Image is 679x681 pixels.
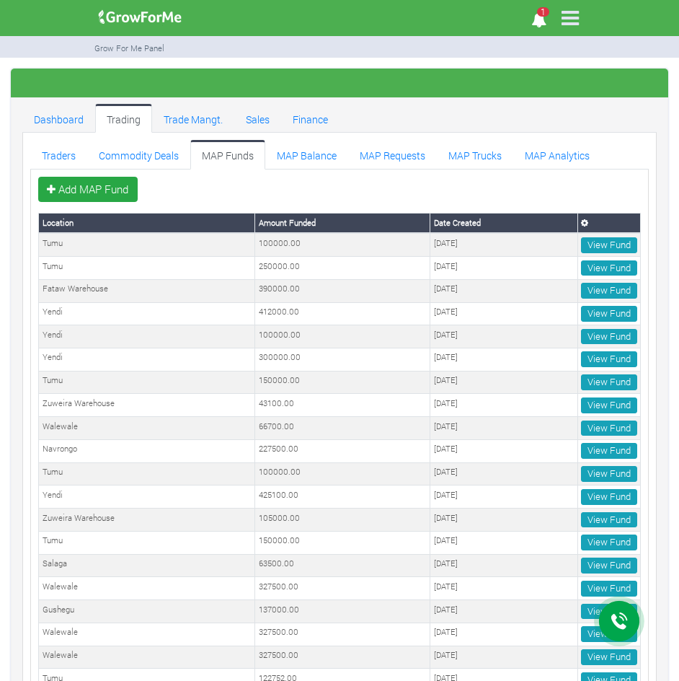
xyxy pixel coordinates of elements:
[39,417,255,440] td: Walewale
[39,462,255,486] td: Tumu
[234,104,281,133] a: Sales
[255,462,430,486] td: 100000.00
[437,140,513,169] a: MAP Trucks
[22,104,95,133] a: Dashboard
[581,397,636,413] a: View Fund
[430,348,578,371] td: [DATE]
[255,348,430,371] td: 300000.00
[581,466,636,482] a: View Fund
[430,257,578,280] td: [DATE]
[430,394,578,417] td: [DATE]
[255,279,430,302] td: 390000.00
[39,325,255,348] td: Yendi
[95,104,152,133] a: Trading
[39,214,255,233] th: Location
[581,649,636,665] a: View Fund
[255,554,430,577] td: 63500.00
[39,233,255,256] td: Tumu
[581,329,636,345] a: View Fund
[581,581,636,597] a: View Fund
[581,237,636,253] a: View Fund
[94,43,164,53] small: Grow For Me Panel
[255,509,430,532] td: 105000.00
[39,257,255,280] td: Tumu
[255,646,430,669] td: 327500.00
[39,646,255,669] td: Walewale
[255,302,430,325] td: 412000.00
[430,509,578,532] td: [DATE]
[39,394,255,417] td: Zuweira Warehouse
[430,486,578,509] td: [DATE]
[581,260,636,276] a: View Fund
[39,486,255,509] td: Yendi
[255,394,430,417] td: 43100.00
[39,554,255,577] td: Salaga
[255,577,430,600] td: 327500.00
[152,104,234,133] a: Trade Mangt.
[39,279,255,302] td: Fataw Warehouse
[430,325,578,348] td: [DATE]
[430,462,578,486] td: [DATE]
[255,371,430,394] td: 150000.00
[581,351,636,367] a: View Fund
[39,371,255,394] td: Tumu
[39,439,255,462] td: Navrongo
[255,325,430,348] td: 100000.00
[581,535,636,550] a: View Fund
[537,7,549,17] span: 1
[39,577,255,600] td: Walewale
[39,623,255,646] td: Walewale
[430,600,578,623] td: [DATE]
[39,600,255,623] td: Gushegu
[39,302,255,325] td: Yendi
[39,348,255,371] td: Yendi
[430,371,578,394] td: [DATE]
[513,140,601,169] a: MAP Analytics
[430,646,578,669] td: [DATE]
[87,140,190,169] a: Commodity Deals
[430,279,578,302] td: [DATE]
[430,417,578,440] td: [DATE]
[255,600,430,623] td: 137000.00
[581,558,636,574] a: View Fund
[190,140,265,169] a: MAP Funds
[430,577,578,600] td: [DATE]
[581,283,636,299] a: View Fund
[581,443,636,459] a: View Fund
[581,626,636,642] a: View Fund
[255,233,430,256] td: 100000.00
[525,4,553,36] i: Notifications
[430,554,578,577] td: [DATE]
[39,531,255,554] td: Tumu
[430,623,578,646] td: [DATE]
[30,140,87,169] a: Traders
[430,439,578,462] td: [DATE]
[348,140,437,169] a: MAP Requests
[430,302,578,325] td: [DATE]
[255,486,430,509] td: 425100.00
[581,489,636,505] a: View Fund
[255,257,430,280] td: 250000.00
[255,439,430,462] td: 227500.00
[581,421,636,436] a: View Fund
[265,140,348,169] a: MAP Balance
[94,3,187,32] img: growforme image
[581,512,636,528] a: View Fund
[255,531,430,554] td: 150000.00
[525,14,553,28] a: 1
[281,104,339,133] a: Finance
[581,604,636,620] a: View Fund
[581,374,636,390] a: View Fund
[255,623,430,646] td: 327500.00
[39,509,255,532] td: Zuweira Warehouse
[430,214,578,233] th: Date Created
[255,417,430,440] td: 66700.00
[255,214,430,233] th: Amount Funded
[430,233,578,256] td: [DATE]
[38,177,138,203] a: Add MAP Fund
[430,531,578,554] td: [DATE]
[581,306,636,322] a: View Fund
